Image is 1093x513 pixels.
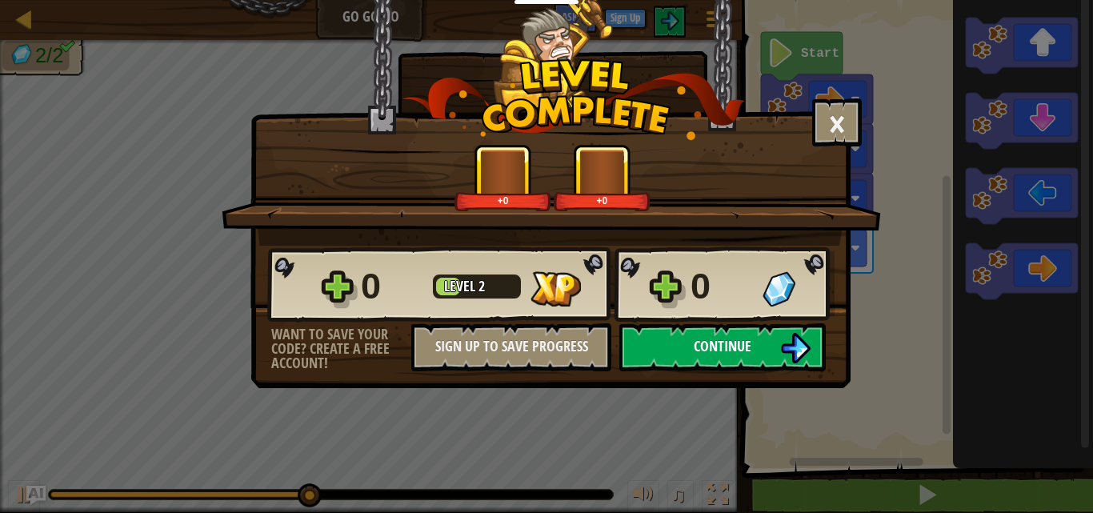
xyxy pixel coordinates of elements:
button: Sign Up to Save Progress [411,323,611,371]
span: Level [444,276,478,296]
img: Gems Gained [763,271,795,307]
div: 0 [691,261,753,312]
div: +0 [557,194,647,206]
div: 0 [361,261,423,312]
div: Want to save your code? Create a free account! [271,327,411,371]
img: XP Gained [530,271,581,307]
img: level_complete.png [402,59,745,140]
div: +0 [458,194,548,206]
button: × [812,98,862,146]
button: Continue [619,323,826,371]
span: 2 [478,276,485,296]
img: Continue [780,333,811,363]
span: Continue [694,336,751,356]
